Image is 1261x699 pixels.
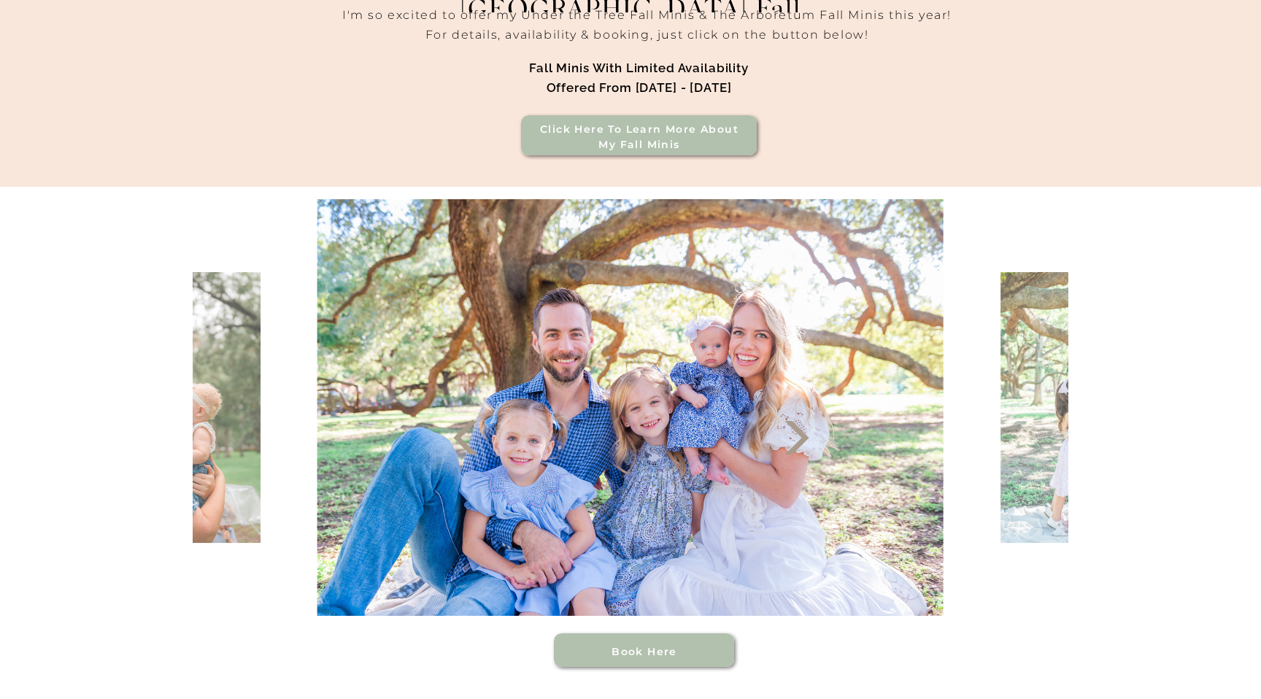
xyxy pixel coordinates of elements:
[535,122,744,153] a: Click here to Learn more about my Fall Minis
[436,58,842,135] h1: Fall Minis with limited availability offered from [DATE] - [DATE]
[573,644,716,656] a: Book Here
[290,5,1003,73] h2: I'm so excited to offer my Under the Tree Fall Minis & The Arboretum Fall Minis this year! For de...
